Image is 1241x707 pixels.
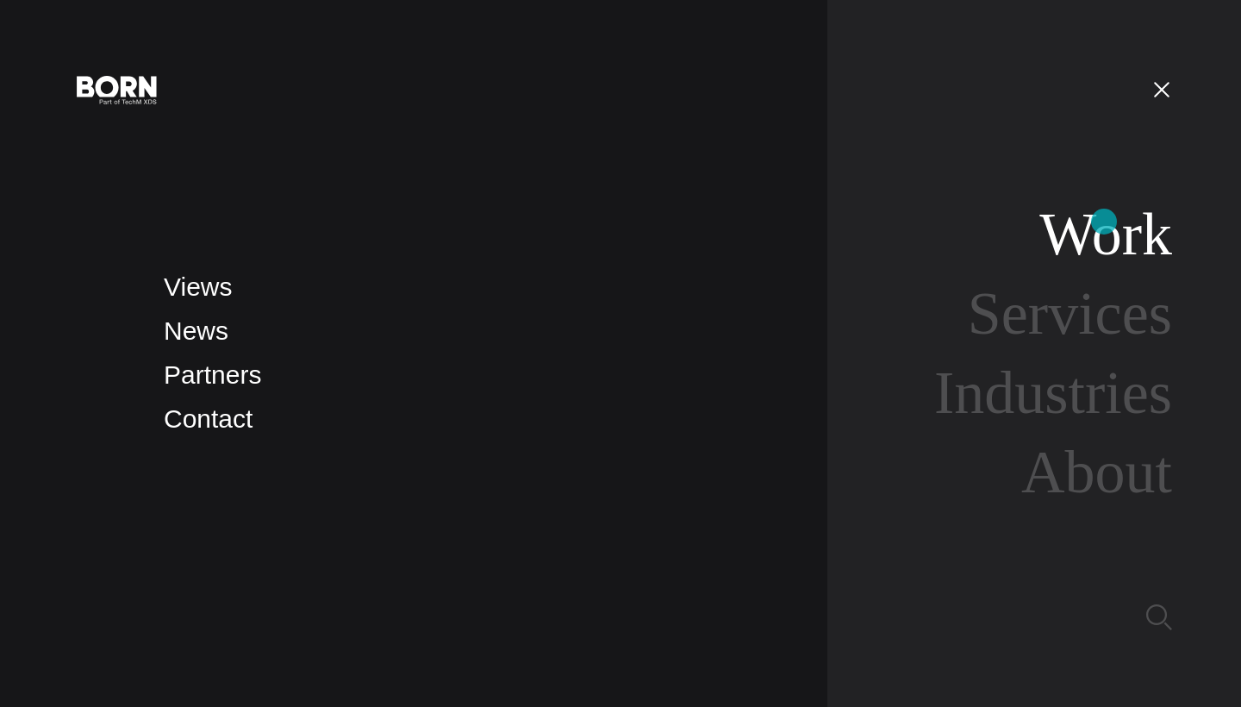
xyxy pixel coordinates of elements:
[1021,439,1172,505] a: About
[164,360,261,389] a: Partners
[1146,604,1172,630] img: Search
[164,272,232,301] a: Views
[164,404,253,433] a: Contact
[934,360,1172,426] a: Industries
[164,316,228,345] a: News
[1039,201,1172,267] a: Work
[1141,71,1182,107] button: Open
[968,280,1172,347] a: Services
